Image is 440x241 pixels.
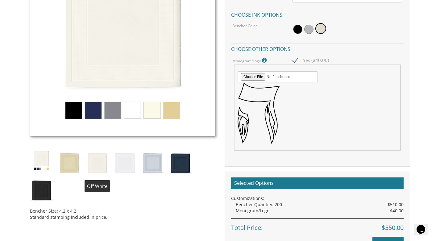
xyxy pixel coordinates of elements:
[231,218,404,232] div: Total Price:
[232,56,268,64] label: Monogram/Logo
[231,177,404,189] h2: Selected Options
[30,203,215,220] div: Bencher Size: 4.2 x 4.2 Standard stamping included in price.
[113,149,136,176] img: almog-lavan.jpg
[58,149,81,176] img: almog-zahav.jpg
[169,149,192,176] img: almog-blue.jpg
[382,223,404,232] span: $550.00
[390,208,404,214] span: $40.00
[85,149,109,176] img: almog-offwhite.jpg
[141,149,164,176] img: almog-afor.jpg
[231,9,404,19] h4: Choose ink options
[231,195,404,202] div: Customizations:
[236,208,404,214] div: Monogram/Logo:
[30,149,53,172] img: simchonim_square_emboss.jpg
[231,43,404,54] h4: Choose other options
[236,202,404,208] div: Bencher Quantity: 200
[292,56,329,64] span: Yes ($40.00)
[388,202,404,208] span: $510.00
[232,23,257,28] label: Bencher Color
[30,176,53,203] img: almog-black.jpg
[414,216,434,235] iframe: chat widget
[238,82,280,144] img: 7A2t4s2nrLfV9lpf9M4n1kiAwBCNRE4KRibjUVRC0QgAAEILCdgL01jG8S5+1h8IQABCAAgVoJ2CaRay2OuiAAAQhA4DUCd7k...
